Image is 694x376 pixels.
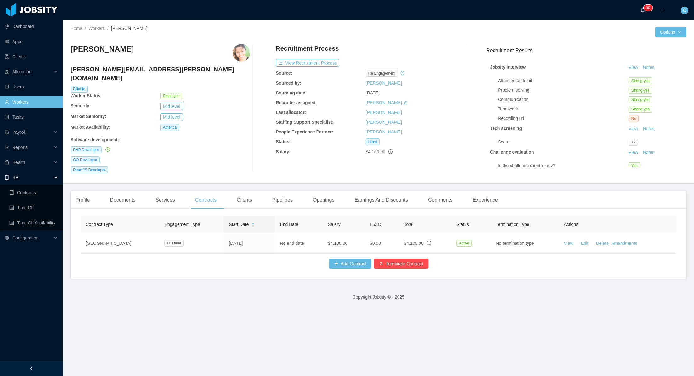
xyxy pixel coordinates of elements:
i: icon: medicine-box [5,160,9,165]
i: icon: setting [5,236,9,240]
sup: 80 [643,5,652,11]
span: [PERSON_NAME] [111,26,147,31]
i: icon: edit [403,100,408,105]
a: icon: robotUsers [5,81,58,93]
div: Clients [232,191,257,209]
span: Contract Type [86,222,113,227]
span: Strong-yes [629,87,652,94]
td: No end date [275,233,323,254]
span: Salary [328,222,341,227]
a: icon: appstoreApps [5,35,58,48]
span: Billable [71,86,88,93]
span: PHP Developer [71,146,102,153]
a: [PERSON_NAME] [366,81,402,86]
a: View [626,126,640,131]
button: Mid level [160,103,183,110]
span: Total [404,222,413,227]
p: 8 [646,5,648,11]
i: icon: check-circle [105,147,110,152]
a: icon: pie-chartDashboard [5,20,58,33]
button: Notes [640,149,657,156]
a: icon: check-circle [104,147,110,152]
div: Recording url [498,115,629,122]
span: $4,100.00 [404,241,423,246]
span: Strong-yes [629,77,652,84]
a: icon: bookContracts [9,186,58,199]
button: Edit [573,238,593,248]
span: Strong-yes [629,106,652,113]
span: Start Date [229,221,249,228]
p: 0 [648,5,650,11]
b: Last allocator: [276,110,306,115]
strong: Jobsity interview [490,65,526,70]
footer: Copyright Jobsity © - 2025 [63,286,694,308]
div: Problem solving [498,87,629,93]
i: icon: file-protect [5,130,9,134]
a: Workers [88,26,105,31]
div: Earnings And Discounts [349,191,413,209]
i: icon: caret-up [251,222,255,224]
i: icon: history [400,71,405,75]
b: Recruiter assigned: [276,100,317,105]
b: Status: [276,139,291,144]
span: info-circle [388,149,393,154]
b: Seniority: [71,103,91,108]
a: Edit [581,241,588,246]
span: $4,100.00 [366,149,385,154]
b: Sourced by: [276,81,301,86]
h4: [PERSON_NAME][EMAIL_ADDRESS][PERSON_NAME][DOMAIN_NAME] [71,65,250,82]
i: icon: solution [5,70,9,74]
button: icon: exportView Recruitment Process [276,59,339,67]
i: icon: plus [661,8,665,12]
i: icon: bell [640,8,645,12]
b: Market Seniority: [71,114,106,119]
span: ReactJS Developer [71,166,108,173]
div: Sort [251,222,255,226]
b: Worker Status: [71,93,102,98]
span: Termination Type [496,222,529,227]
span: info-circle [427,241,431,245]
button: icon: closeTerminate Contract [374,259,428,269]
button: Notes [640,125,657,133]
span: Yes [629,162,640,169]
div: Is the challenge client-ready? [498,162,629,169]
span: 72 [629,139,638,146]
span: C [683,7,686,14]
span: Hired [366,138,380,145]
div: Comments [423,191,457,209]
span: / [107,26,109,31]
div: Profile [71,191,95,209]
a: icon: profileTime Off [9,201,58,214]
div: Services [150,191,180,209]
span: America [160,124,179,131]
a: icon: exportView Recruitment Process [276,60,339,65]
span: Configuration [12,235,38,240]
span: Reports [12,145,28,150]
div: Experience [468,191,503,209]
b: Software development : [71,137,119,142]
span: Engagement Type [164,222,200,227]
span: GO Developer [71,156,100,163]
span: re engagement [366,70,398,77]
span: No [629,115,639,122]
a: Amendments [611,241,637,246]
button: icon: plusAdd Contract [329,259,372,269]
span: End Date [280,222,298,227]
a: icon: userWorkers [5,96,58,108]
h3: Recruitment Results [486,47,686,54]
b: Staffing Support Specialist: [276,120,334,125]
span: Status [456,222,469,227]
td: [GEOGRAPHIC_DATA] [81,233,159,254]
span: HR [12,175,19,180]
div: Attention to detail [498,77,629,84]
img: 60b16e55-0b92-422f-87d9-6a951100680f_67a635299557c-400w.png [233,44,250,62]
i: icon: caret-down [251,224,255,226]
div: Teamwork [498,106,629,112]
span: Health [12,160,25,165]
a: [PERSON_NAME] [366,110,402,115]
span: $0.00 [370,241,381,246]
b: Salary: [276,149,291,154]
a: [PERSON_NAME] [366,100,402,105]
a: View [626,65,640,70]
h3: [PERSON_NAME] [71,44,134,54]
